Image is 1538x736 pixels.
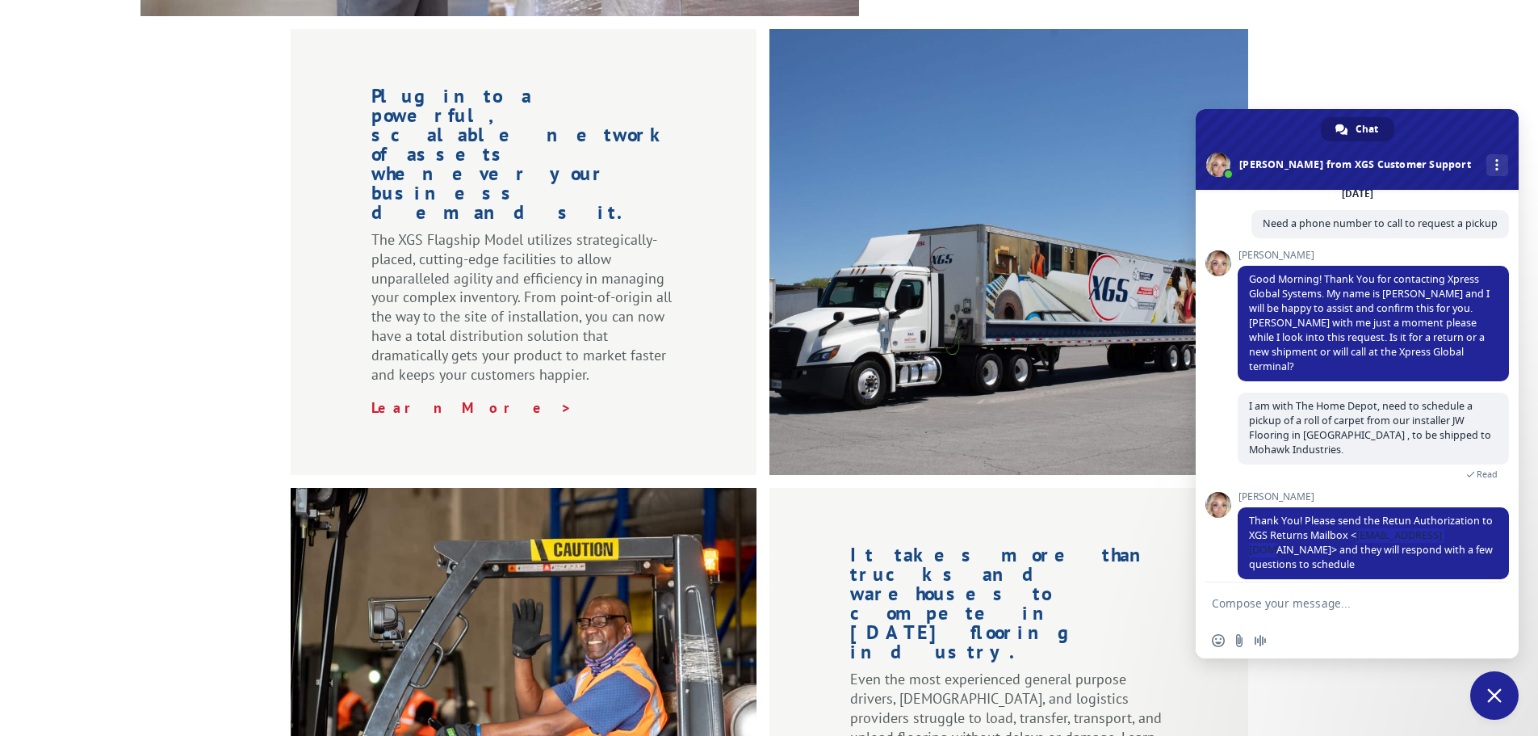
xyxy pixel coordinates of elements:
span: Send a file [1233,634,1246,647]
span: Insert an emoji [1212,634,1225,647]
span: I am with The Home Depot, need to schedule a pickup of a roll of carpet from our installer JW Flo... [1249,399,1491,456]
span: Good Morning! Thank You for contacting Xpress Global Systems. My name is [PERSON_NAME] and I will... [1249,272,1490,373]
a: Chat [1321,117,1394,141]
a: Close chat [1470,671,1519,720]
p: The XGS Flagship Model utilizes strategically-placed, cutting-edge facilities to allow unparallel... [371,230,676,398]
textarea: Compose your message... [1212,582,1470,623]
div: [DATE] [1342,189,1373,199]
a: Learn More > [371,398,572,417]
span: Thank You! Please send the Retun Authorization to XGS Returns Mailbox <[EMAIL_ADDRESS][DOMAIN_NAM... [1249,514,1493,571]
span: Read [1477,469,1498,480]
span: [PERSON_NAME] [1238,250,1509,261]
h1: It takes more than trucks and warehouses to compete in [DATE] flooring industry. [850,545,1167,670]
span: Audio message [1254,634,1267,647]
span: [PERSON_NAME] [1238,491,1509,503]
h1: Plug into a powerful, scalable network of assets whenever your business demands it. [371,86,676,230]
span: Need a phone number to call to request a pickup [1263,217,1498,230]
span: Chat [1356,117,1378,141]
